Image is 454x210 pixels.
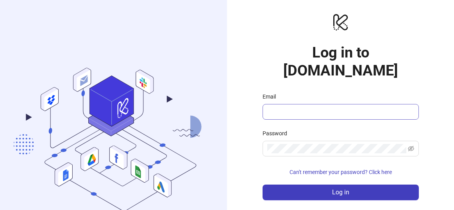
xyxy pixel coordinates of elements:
input: Password [267,144,406,153]
button: Log in [263,185,419,200]
h1: Log in to [DOMAIN_NAME] [263,44,419,80]
label: Email [263,92,281,101]
span: eye-invisible [408,145,414,152]
button: Can't remember your password? Click here [263,166,419,178]
span: Can't remember your password? Click here [290,169,392,175]
input: Email [267,107,413,117]
a: Can't remember your password? Click here [263,169,419,175]
span: Log in [332,189,349,196]
label: Password [263,129,292,138]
